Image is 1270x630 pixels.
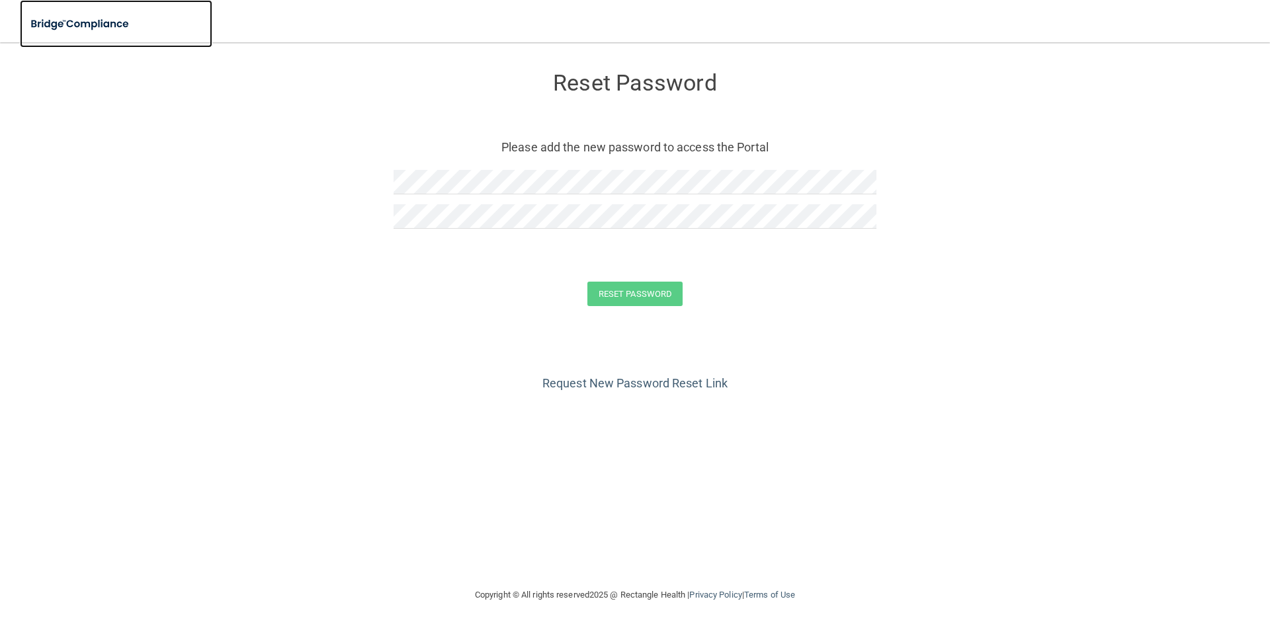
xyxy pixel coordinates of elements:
div: Copyright © All rights reserved 2025 @ Rectangle Health | | [394,574,876,616]
a: Request New Password Reset Link [542,376,728,390]
button: Reset Password [587,282,683,306]
img: bridge_compliance_login_screen.278c3ca4.svg [20,11,142,38]
a: Privacy Policy [689,590,741,600]
a: Terms of Use [744,590,795,600]
h3: Reset Password [394,71,876,95]
p: Please add the new password to access the Portal [403,136,867,158]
